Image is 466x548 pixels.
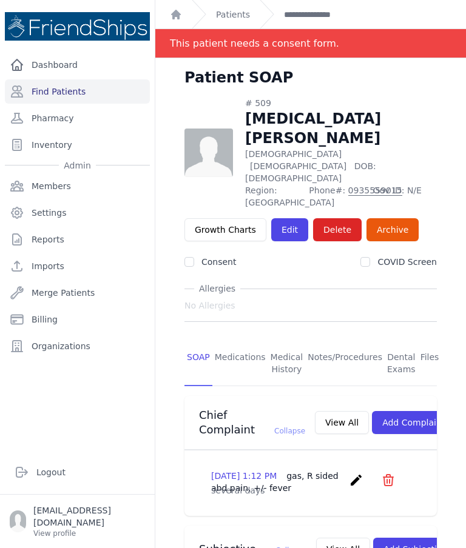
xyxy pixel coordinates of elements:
a: Patients [216,8,250,21]
span: Phone#: [309,184,365,209]
p: [DATE] 1:12 PM [211,470,344,494]
label: COVID Screen [377,257,437,267]
a: Reports [5,227,150,252]
div: Notification [155,29,466,58]
p: [EMAIL_ADDRESS][DOMAIN_NAME] [33,504,145,529]
a: Logout [10,460,145,484]
a: Files [418,341,442,386]
span: Admin [59,159,96,172]
a: Merge Patients [5,281,150,305]
p: several days [211,484,410,496]
a: Growth Charts [184,218,266,241]
button: Add Complaint [372,411,455,434]
span: Gov ID: N/E [373,184,437,209]
p: View profile [33,529,145,538]
a: Archive [366,218,419,241]
div: # 509 [245,97,437,109]
a: Medications [212,341,268,386]
button: View All [315,411,369,434]
img: person-242608b1a05df3501eefc295dc1bc67a.jpg [184,129,233,177]
span: Allergies [194,282,240,295]
a: Notes/Procedures [305,341,385,386]
span: Region: [GEOGRAPHIC_DATA] [245,184,302,209]
a: Billing [5,307,150,332]
a: Settings [5,201,150,225]
a: SOAP [184,341,212,386]
p: [DEMOGRAPHIC_DATA] [245,148,437,184]
h1: [MEDICAL_DATA][PERSON_NAME] [245,109,437,148]
a: Members [5,174,150,198]
a: Imports [5,254,150,278]
a: Inventory [5,133,150,157]
a: Edit [271,218,308,241]
a: Find Patients [5,79,150,104]
a: create [349,478,366,490]
a: Dental Exams [385,341,418,386]
img: Medical Missions EMR [5,12,150,41]
a: Pharmacy [5,106,150,130]
i: create [349,473,363,487]
div: This patient needs a consent form. [170,29,339,58]
a: Medical History [268,341,306,386]
span: No Allergies [184,299,235,312]
h1: Patient SOAP [184,68,293,87]
label: Consent [201,257,236,267]
a: Organizations [5,334,150,358]
h3: Chief Complaint [199,408,305,437]
a: [EMAIL_ADDRESS][DOMAIN_NAME] View profile [10,504,145,538]
span: [DEMOGRAPHIC_DATA] [250,161,346,171]
button: Delete [313,218,362,241]
span: Collapse [274,427,305,435]
a: Dashboard [5,53,150,77]
nav: Tabs [184,341,437,386]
